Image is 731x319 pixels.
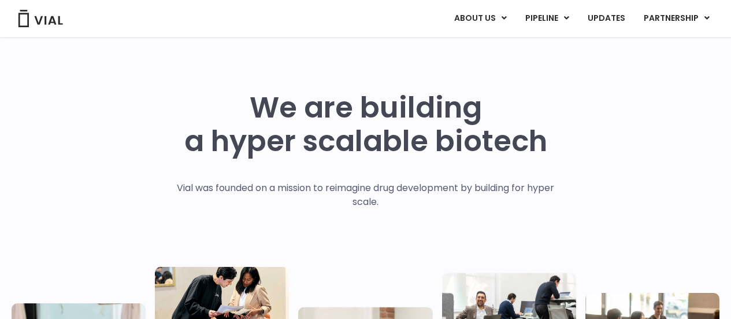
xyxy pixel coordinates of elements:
[445,9,515,28] a: ABOUT USMenu Toggle
[578,9,634,28] a: UPDATES
[165,181,566,209] p: Vial was founded on a mission to reimagine drug development by building for hyper scale.
[634,9,719,28] a: PARTNERSHIPMenu Toggle
[516,9,578,28] a: PIPELINEMenu Toggle
[184,91,547,158] h1: We are building a hyper scalable biotech
[17,10,64,27] img: Vial Logo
